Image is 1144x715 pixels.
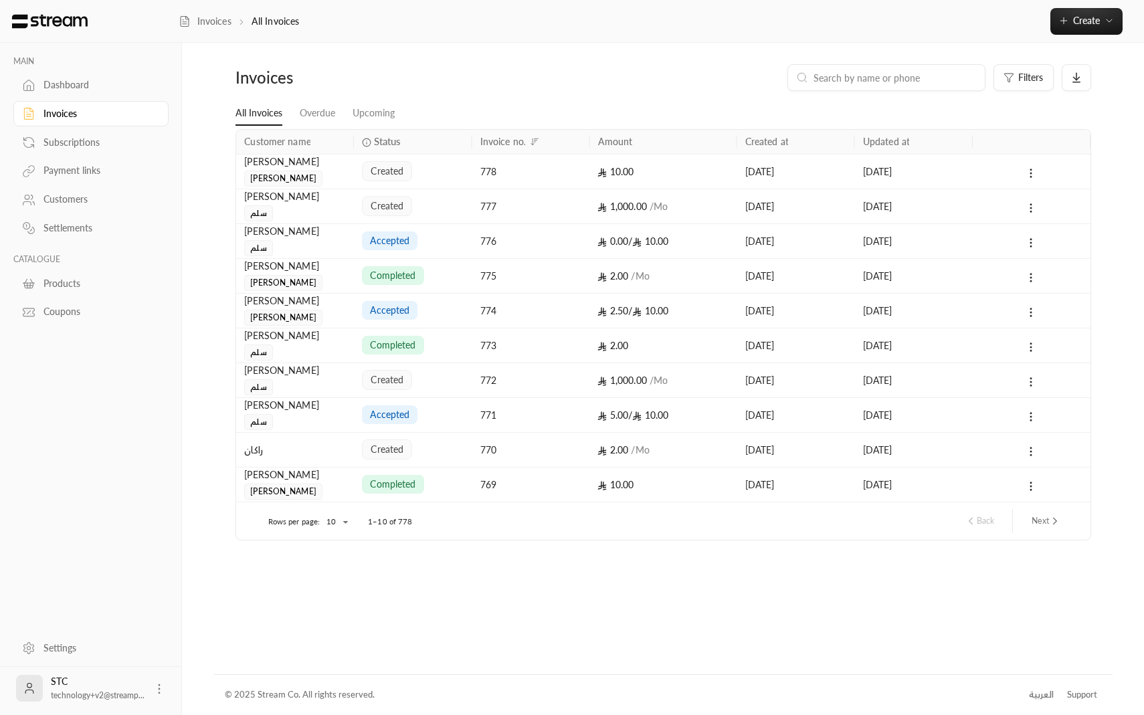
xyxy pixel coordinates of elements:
[745,433,846,467] div: [DATE]
[13,158,169,184] a: Payment links
[11,14,89,29] img: Logo
[13,187,169,213] a: Customers
[862,328,964,363] div: [DATE]
[244,224,346,239] div: [PERSON_NAME]
[13,215,169,241] a: Settlements
[862,294,964,328] div: [DATE]
[43,107,152,120] div: Invoices
[13,72,169,98] a: Dashboard
[244,414,272,430] span: سلم
[1018,73,1043,82] span: Filters
[480,433,581,467] div: 770
[320,514,352,530] div: 10
[370,304,409,317] span: accepted
[244,379,272,395] span: سلم
[244,155,346,169] div: [PERSON_NAME]
[745,398,846,432] div: [DATE]
[370,234,409,247] span: accepted
[353,102,395,125] a: Upcoming
[368,516,412,527] p: 1–10 of 778
[371,373,403,387] span: created
[597,235,632,247] span: 0.00 /
[597,363,729,397] div: 1,000.00
[43,193,152,206] div: Customers
[300,102,335,125] a: Overdue
[43,641,152,655] div: Settings
[993,64,1054,91] button: Filters
[1062,683,1101,707] a: Support
[268,516,320,527] p: Rows per page:
[244,328,346,343] div: [PERSON_NAME]
[597,409,632,421] span: 5.00 /
[43,221,152,235] div: Settlements
[597,259,729,293] div: 2.00
[597,224,729,258] div: 10.00
[527,134,543,150] button: Sort
[862,224,964,258] div: [DATE]
[43,305,152,318] div: Coupons
[480,224,581,258] div: 776
[43,78,152,92] div: Dashboard
[244,344,272,361] span: سلم
[370,269,415,282] span: completed
[597,136,632,147] div: Amount
[862,433,964,467] div: [DATE]
[862,363,964,397] div: [DATE]
[480,468,581,502] div: 769
[244,294,346,308] div: [PERSON_NAME]
[51,675,145,702] div: STC
[862,155,964,189] div: [DATE]
[745,328,846,363] div: [DATE]
[43,164,152,177] div: Payment links
[862,259,964,293] div: [DATE]
[745,155,846,189] div: [DATE]
[745,224,846,258] div: [DATE]
[13,299,169,325] a: Coupons
[480,294,581,328] div: 774
[235,102,282,126] a: All Invoices
[745,259,846,293] div: [DATE]
[649,375,667,386] span: / Mo
[1026,510,1066,532] button: next page
[370,478,415,491] span: completed
[179,15,231,28] a: Invoices
[244,468,346,482] div: [PERSON_NAME]
[745,189,846,223] div: [DATE]
[371,443,403,456] span: created
[244,275,322,291] span: [PERSON_NAME]
[179,15,299,28] nav: breadcrumb
[244,310,322,326] span: [PERSON_NAME]
[480,136,525,147] div: Invoice no.
[480,259,581,293] div: 775
[480,328,581,363] div: 773
[1050,8,1123,35] button: Create
[597,305,632,316] span: 2.50 /
[745,468,846,502] div: [DATE]
[370,408,409,421] span: accepted
[480,398,581,432] div: 771
[13,56,169,67] p: MAIN
[43,277,152,290] div: Products
[631,444,649,455] span: / Mo
[244,259,346,274] div: [PERSON_NAME]
[43,136,152,149] div: Subscriptions
[244,363,346,378] div: [PERSON_NAME]
[862,468,964,502] div: [DATE]
[13,270,169,296] a: Products
[480,155,581,189] div: 778
[745,363,846,397] div: [DATE]
[225,688,375,702] div: © 2025 Stream Co. All rights reserved.
[1029,688,1054,702] div: العربية
[13,101,169,127] a: Invoices
[244,205,272,221] span: سلم
[244,433,346,467] div: راكان
[13,129,169,155] a: Subscriptions
[244,189,346,204] div: [PERSON_NAME]
[235,67,440,88] div: Invoices
[597,189,729,223] div: 1,000.00
[597,294,729,328] div: 10.00
[480,363,581,397] div: 772
[814,70,977,85] input: Search by name or phone
[597,398,729,432] div: 10.00
[244,136,311,147] div: Customer name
